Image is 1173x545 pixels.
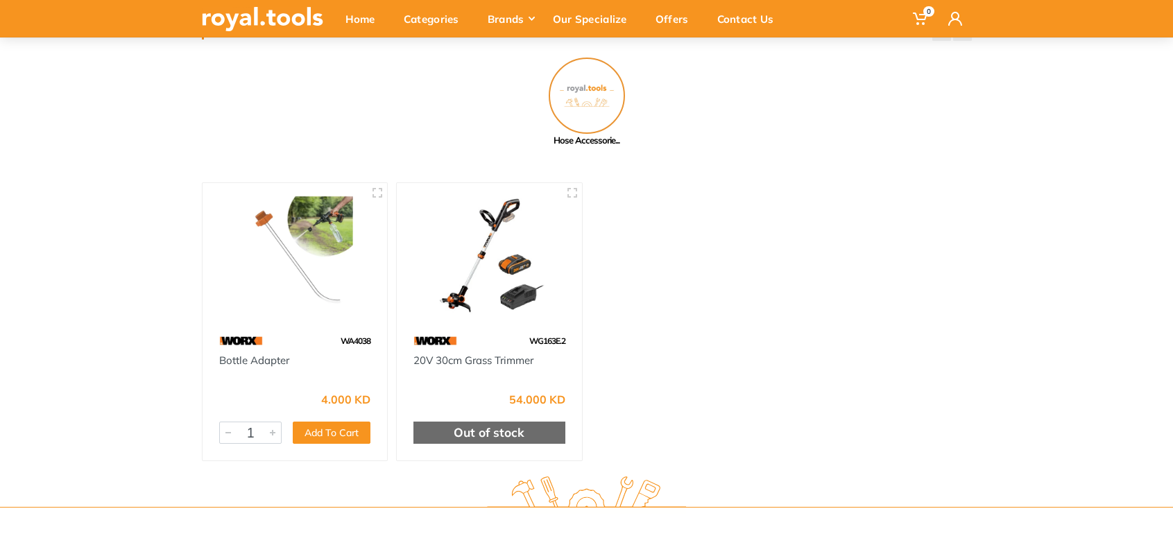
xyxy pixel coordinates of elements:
[202,7,323,31] img: royal.tools Logo
[509,394,565,405] div: 54.000 KD
[215,196,375,315] img: Royal Tools - Bottle Adapter
[413,329,457,353] img: 97.webp
[394,4,478,33] div: Categories
[522,58,651,148] a: Hose Accessorie...
[522,134,651,148] div: Hose Accessorie...
[293,422,370,444] button: Add To Cart
[549,58,625,134] img: No Image
[529,336,565,346] span: WG163E.2
[341,336,370,346] span: WA4038
[321,394,370,405] div: 4.000 KD
[708,4,793,33] div: Contact Us
[413,354,533,367] a: 20V 30cm Grass Trimmer
[219,329,263,353] img: 97.webp
[646,4,708,33] div: Offers
[336,4,394,33] div: Home
[543,4,646,33] div: Our Specialize
[923,6,934,17] span: 0
[219,354,289,367] a: Bottle Adapter
[478,4,543,33] div: Brands
[409,196,570,315] img: Royal Tools - 20V 30cm Grass Trimmer
[413,422,565,444] div: Out of stock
